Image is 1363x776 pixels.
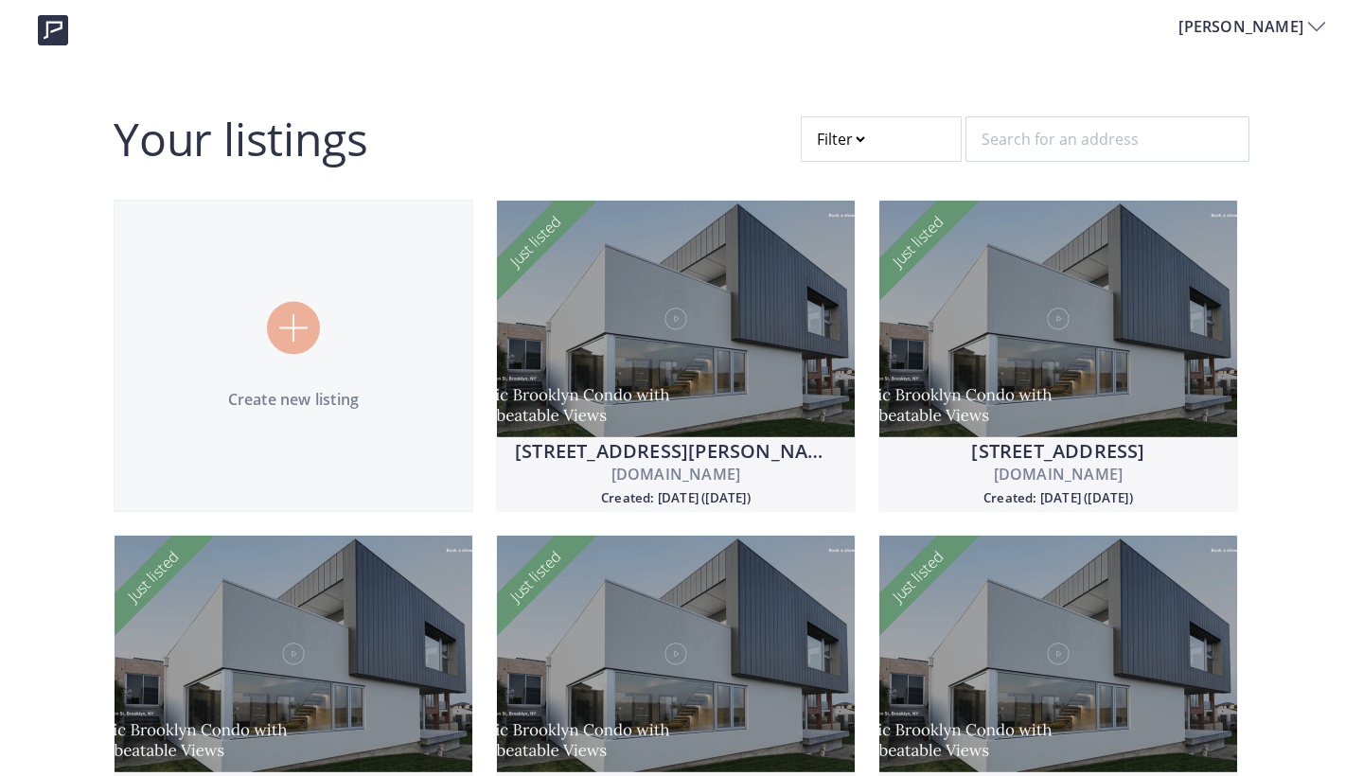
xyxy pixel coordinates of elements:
a: Create new listing [114,200,473,512]
span: [PERSON_NAME] [1178,15,1308,38]
h2: Your listings [114,116,367,162]
p: Create new listing [115,388,472,411]
img: logo [38,15,68,45]
input: Search for an address [965,116,1249,162]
